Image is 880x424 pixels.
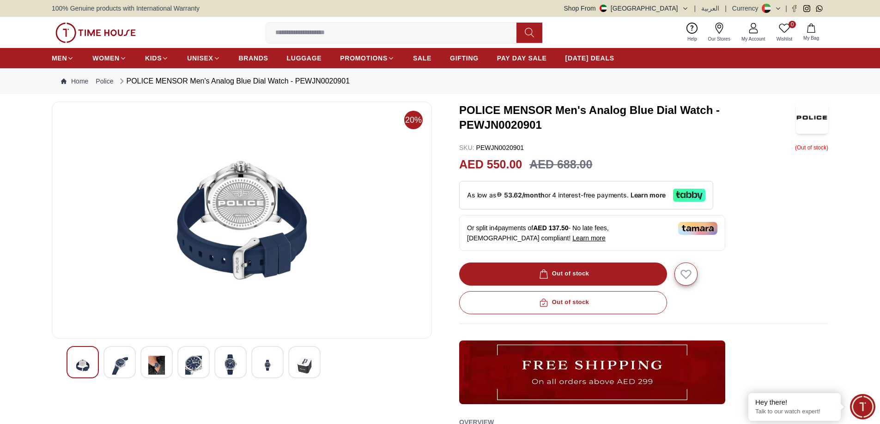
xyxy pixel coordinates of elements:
span: | [785,4,787,13]
span: [DATE] DEALS [565,54,614,63]
button: My Bag [798,22,825,43]
img: POLICE MENSOR Men's Analog Blue Dial Watch - PEWJN0020901 [796,102,828,134]
a: PROMOTIONS [340,50,394,66]
span: Help [684,36,701,42]
span: UNISEX [187,54,213,63]
img: Tamara [678,222,717,235]
span: 20% [404,111,423,129]
img: ... [459,340,725,404]
img: United Arab Emirates [600,5,607,12]
button: العربية [701,4,719,13]
img: POLICE MENSOR Men's Analog Blue Dial Watch - PEWJN0020901 [259,354,276,376]
div: Currency [732,4,762,13]
nav: Breadcrumb [52,68,828,94]
a: WOMEN [92,50,127,66]
a: Whatsapp [816,5,823,12]
span: Learn more [572,234,606,242]
a: 0Wishlist [771,21,798,44]
span: | [694,4,696,13]
h3: POLICE MENSOR Men's Analog Blue Dial Watch - PEWJN0020901 [459,103,796,132]
img: POLICE MENSOR Men's Analog Blue Dial Watch - PEWJN0020901 [148,354,165,376]
div: Or split in 4 payments of - No late fees, [DEMOGRAPHIC_DATA] compliant! [459,215,725,251]
span: SKU : [459,144,474,151]
a: BRANDS [239,50,268,66]
p: ( Out of stock ) [795,143,828,152]
div: Chat Widget [850,394,875,419]
span: SALE [413,54,431,63]
p: PEWJN0020901 [459,143,524,152]
div: POLICE MENSOR Men's Analog Blue Dial Watch - PEWJN0020901 [117,76,350,87]
span: My Bag [800,35,823,42]
a: Our Stores [703,21,736,44]
span: My Account [738,36,769,42]
span: PROMOTIONS [340,54,388,63]
span: | [725,4,727,13]
h2: AED 550.00 [459,156,522,173]
a: Instagram [803,5,810,12]
img: POLICE MENSOR Men's Analog Blue Dial Watch - PEWJN0020901 [111,354,128,376]
img: POLICE MENSOR Men's Analog Blue Dial Watch - PEWJN0020901 [296,354,313,376]
img: ... [55,23,136,43]
span: PAY DAY SALE [497,54,547,63]
a: GIFTING [450,50,479,66]
div: Hey there! [755,398,834,407]
a: KIDS [145,50,169,66]
img: POLICE MENSOR Men's Analog Blue Dial Watch - PEWJN0020901 [185,354,202,376]
img: POLICE MENSOR Men's Analog Blue Dial Watch - PEWJN0020901 [74,354,91,376]
span: AED 137.50 [533,224,568,232]
img: POLICE MENSOR Men's Analog Blue Dial Watch - PEWJN0020901 [222,354,239,375]
span: BRANDS [239,54,268,63]
span: WOMEN [92,54,120,63]
a: PAY DAY SALE [497,50,547,66]
a: Help [682,21,703,44]
a: SALE [413,50,431,66]
a: [DATE] DEALS [565,50,614,66]
span: LUGGAGE [287,54,322,63]
a: Home [61,77,88,86]
span: 0 [789,21,796,28]
span: Our Stores [704,36,734,42]
img: POLICE MENSOR Men's Analog Blue Dial Watch - PEWJN0020901 [60,109,424,331]
a: Facebook [791,5,798,12]
a: UNISEX [187,50,220,66]
a: MEN [52,50,74,66]
span: Wishlist [773,36,796,42]
span: KIDS [145,54,162,63]
span: 100% Genuine products with International Warranty [52,4,200,13]
button: Shop From[GEOGRAPHIC_DATA] [564,4,689,13]
h3: AED 688.00 [529,156,592,173]
span: GIFTING [450,54,479,63]
a: LUGGAGE [287,50,322,66]
p: Talk to our watch expert! [755,408,834,416]
a: Police [96,77,113,86]
span: MEN [52,54,67,63]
